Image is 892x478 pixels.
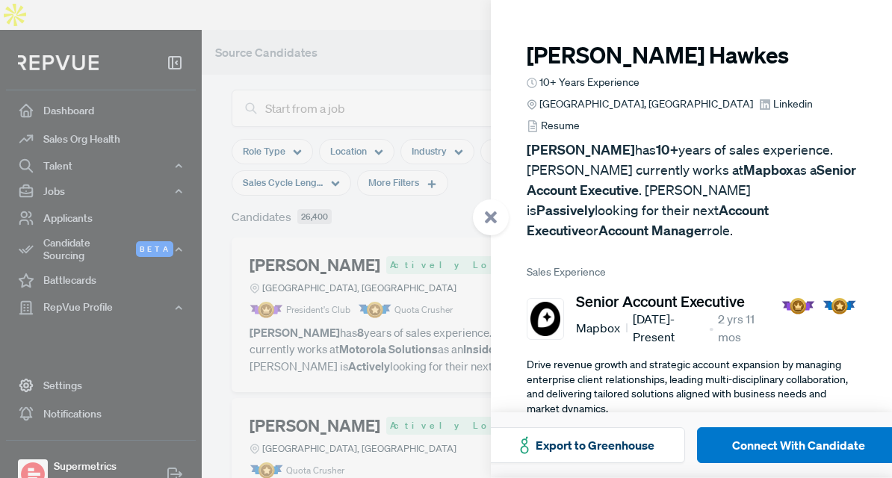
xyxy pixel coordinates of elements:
h5: Senior Account Executive [576,292,769,310]
span: 2 yrs 11 mos [718,310,769,346]
img: President Badge [781,298,815,314]
span: Mapbox [576,319,628,337]
img: Mapbox [530,302,561,336]
span: Linkedin [773,96,813,112]
strong: Account Manager [598,222,707,239]
h3: [PERSON_NAME] Hawkes [527,42,856,69]
button: Export to Greenhouse [482,427,685,463]
p: Drive revenue growth and strategic account expansion by managing enterprise client relationships,... [527,358,856,416]
strong: Passively [536,202,595,219]
span: Sales Experience [527,264,856,280]
span: [DATE] - Present [633,310,704,346]
a: Resume [527,118,580,134]
p: has years of sales experience. [PERSON_NAME] currently works at as a . [PERSON_NAME] is looking f... [527,140,856,240]
strong: [PERSON_NAME] [527,141,635,158]
strong: Mapbox [743,161,793,179]
span: Resume [541,118,580,134]
strong: 10+ [656,141,678,158]
span: 10+ Years Experience [539,75,639,90]
a: Linkedin [759,96,813,112]
span: [GEOGRAPHIC_DATA], [GEOGRAPHIC_DATA] [539,96,753,112]
img: Quota Badge [823,298,856,314]
article: • [709,319,713,337]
